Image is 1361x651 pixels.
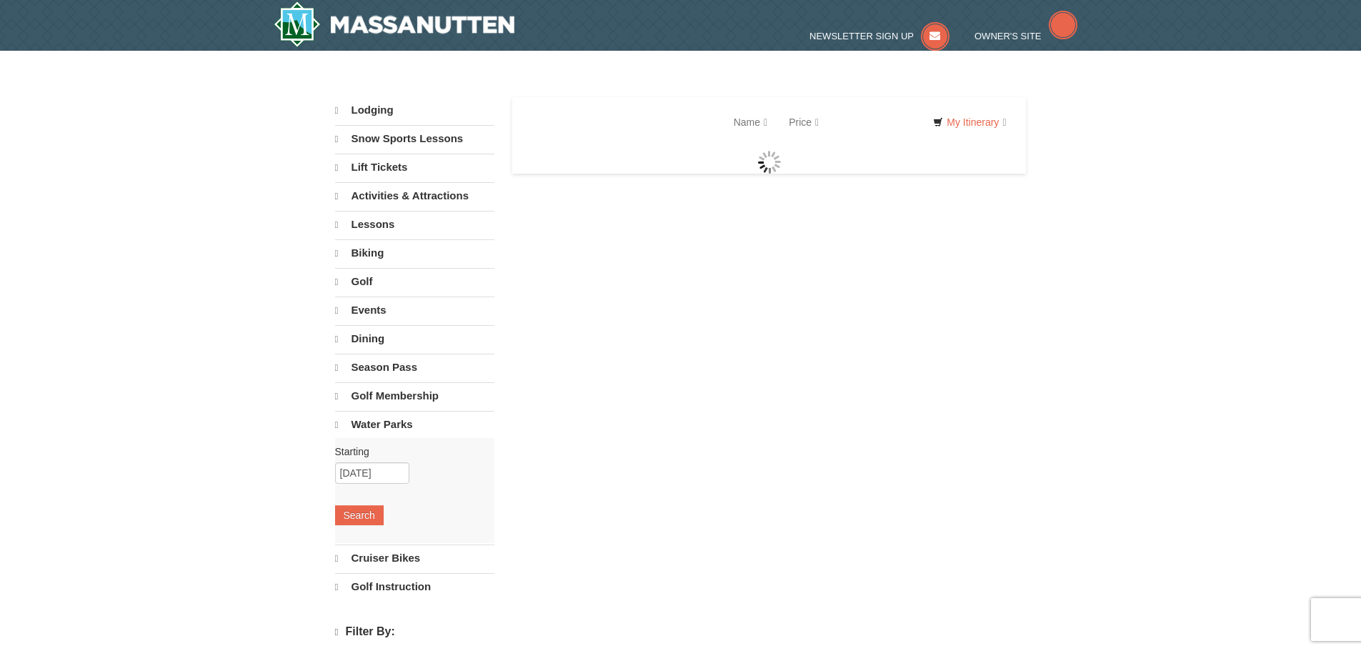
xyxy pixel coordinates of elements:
span: Newsletter Sign Up [809,31,914,41]
h4: Filter By: [335,625,494,639]
a: Price [778,108,829,136]
img: Massanutten Resort Logo [274,1,515,47]
label: Starting [335,444,484,459]
a: Massanutten Resort [274,1,515,47]
a: Lodging [335,97,494,124]
a: Cruiser Bikes [335,545,494,572]
a: Season Pass [335,354,494,381]
a: Water Parks [335,411,494,438]
a: Snow Sports Lessons [335,125,494,152]
a: Events [335,297,494,324]
a: Lift Tickets [335,154,494,181]
a: Activities & Attractions [335,182,494,209]
a: Golf Membership [335,382,494,409]
a: Name [723,108,778,136]
img: wait gif [758,151,781,174]
button: Search [335,505,384,525]
span: Owner's Site [974,31,1042,41]
a: Owner's Site [974,31,1077,41]
a: Golf Instruction [335,573,494,600]
a: My Itinerary [924,111,1015,133]
a: Biking [335,239,494,267]
a: Golf [335,268,494,295]
a: Lessons [335,211,494,238]
a: Dining [335,325,494,352]
a: Newsletter Sign Up [809,31,949,41]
